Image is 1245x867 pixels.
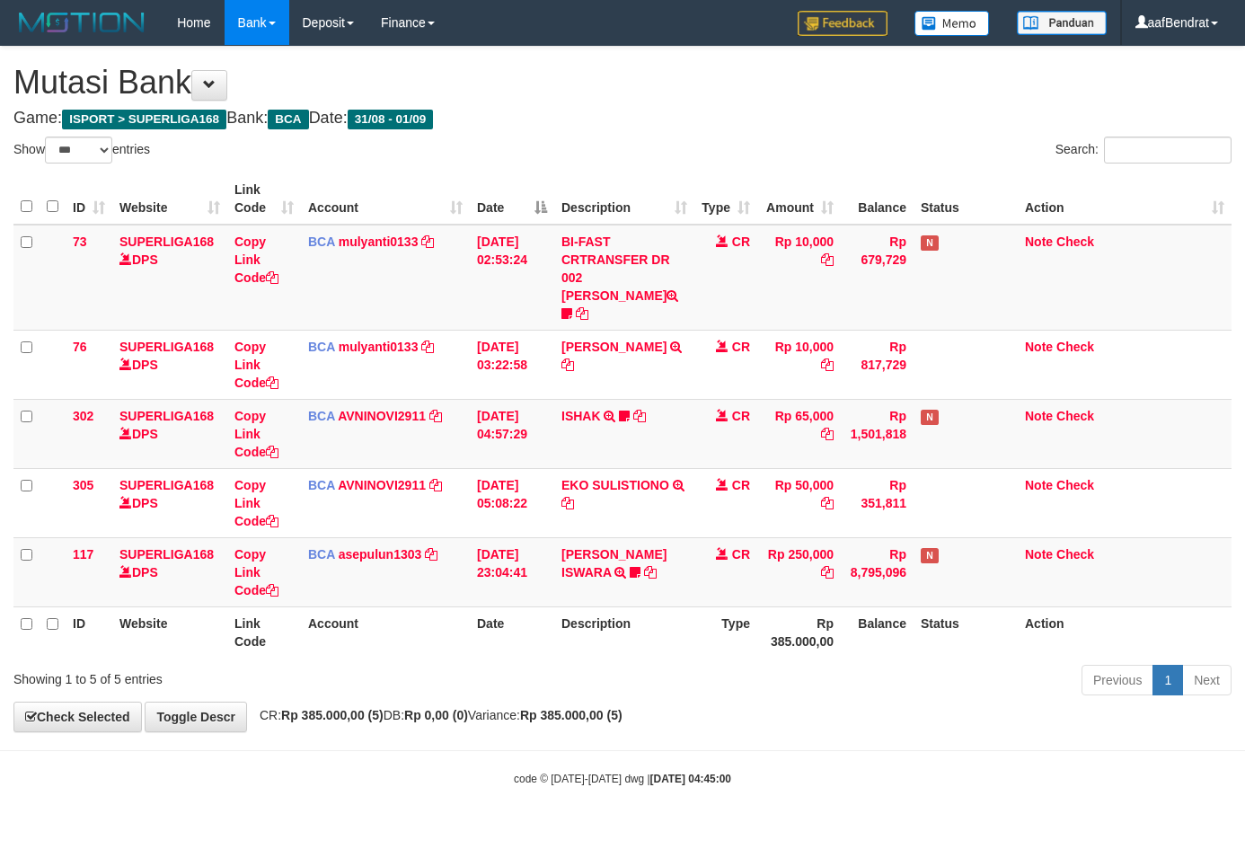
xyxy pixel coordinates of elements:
[119,547,214,562] a: SUPERLIGA168
[234,478,278,528] a: Copy Link Code
[45,137,112,164] select: Showentries
[821,565,834,579] a: Copy Rp 250,000 to clipboard
[470,173,554,225] th: Date: activate to sort column descending
[338,478,426,492] a: AVNINOVI2911
[757,173,841,225] th: Amount: activate to sort column ascending
[13,137,150,164] label: Show entries
[425,547,437,562] a: Copy asepulun1303 to clipboard
[841,173,914,225] th: Balance
[470,537,554,606] td: [DATE] 23:04:41
[841,399,914,468] td: Rp 1,501,818
[694,173,757,225] th: Type: activate to sort column ascending
[62,110,226,129] span: ISPORT > SUPERLIGA168
[1018,606,1232,658] th: Action
[268,110,308,129] span: BCA
[1104,137,1232,164] input: Search:
[1082,665,1153,695] a: Previous
[339,547,422,562] a: asepulun1303
[514,773,731,785] small: code © [DATE]-[DATE] dwg |
[1056,340,1094,354] a: Check
[633,409,646,423] a: Copy ISHAK to clipboard
[757,537,841,606] td: Rp 250,000
[112,399,227,468] td: DPS
[308,547,335,562] span: BCA
[1056,547,1094,562] a: Check
[13,702,142,732] a: Check Selected
[234,340,278,390] a: Copy Link Code
[73,547,93,562] span: 117
[841,225,914,331] td: Rp 679,729
[13,110,1232,128] h4: Game: Bank: Date:
[841,537,914,606] td: Rp 8,795,096
[348,110,434,129] span: 31/08 - 01/09
[841,606,914,658] th: Balance
[561,340,667,354] a: [PERSON_NAME]
[732,478,750,492] span: CR
[1025,234,1053,249] a: Note
[112,468,227,537] td: DPS
[921,410,939,425] span: Has Note
[694,606,757,658] th: Type
[227,173,301,225] th: Link Code: activate to sort column ascending
[470,399,554,468] td: [DATE] 04:57:29
[112,225,227,331] td: DPS
[112,330,227,399] td: DPS
[13,663,506,688] div: Showing 1 to 5 of 5 entries
[470,225,554,331] td: [DATE] 02:53:24
[119,409,214,423] a: SUPERLIGA168
[554,173,694,225] th: Description: activate to sort column ascending
[1025,547,1053,562] a: Note
[1025,478,1053,492] a: Note
[66,173,112,225] th: ID: activate to sort column ascending
[339,340,419,354] a: mulyanti0133
[650,773,731,785] strong: [DATE] 04:45:00
[429,409,442,423] a: Copy AVNINOVI2911 to clipboard
[301,173,470,225] th: Account: activate to sort column ascending
[561,547,667,579] a: [PERSON_NAME] ISWARA
[821,252,834,267] a: Copy Rp 10,000 to clipboard
[112,537,227,606] td: DPS
[13,65,1232,101] h1: Mutasi Bank
[554,225,694,331] td: BI-FAST CRTRANSFER DR 002 [PERSON_NAME]
[1056,234,1094,249] a: Check
[234,234,278,285] a: Copy Link Code
[757,468,841,537] td: Rp 50,000
[470,330,554,399] td: [DATE] 03:22:58
[914,11,990,36] img: Button%20Memo.svg
[1182,665,1232,695] a: Next
[757,225,841,331] td: Rp 10,000
[561,358,574,372] a: Copy DEWI PITRI NINGSIH to clipboard
[921,548,939,563] span: Has Note
[757,330,841,399] td: Rp 10,000
[234,409,278,459] a: Copy Link Code
[732,547,750,562] span: CR
[821,358,834,372] a: Copy Rp 10,000 to clipboard
[757,606,841,658] th: Rp 385.000,00
[732,409,750,423] span: CR
[421,340,434,354] a: Copy mulyanti0133 to clipboard
[520,708,622,722] strong: Rp 385.000,00 (5)
[251,708,622,722] span: CR: DB: Variance:
[821,427,834,441] a: Copy Rp 65,000 to clipboard
[644,565,657,579] a: Copy DIONYSIUS ISWARA to clipboard
[470,606,554,658] th: Date
[914,173,1018,225] th: Status
[119,478,214,492] a: SUPERLIGA168
[301,606,470,658] th: Account
[145,702,247,732] a: Toggle Descr
[561,478,669,492] a: EKO SULISTIONO
[234,547,278,597] a: Copy Link Code
[1025,340,1053,354] a: Note
[1018,173,1232,225] th: Action: activate to sort column ascending
[119,234,214,249] a: SUPERLIGA168
[841,468,914,537] td: Rp 351,811
[73,478,93,492] span: 305
[119,340,214,354] a: SUPERLIGA168
[841,330,914,399] td: Rp 817,729
[554,606,694,658] th: Description
[429,478,442,492] a: Copy AVNINOVI2911 to clipboard
[421,234,434,249] a: Copy mulyanti0133 to clipboard
[576,306,588,321] a: Copy BI-FAST CRTRANSFER DR 002 MUHAMAD MADROJI to clipboard
[1017,11,1107,35] img: panduan.png
[757,399,841,468] td: Rp 65,000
